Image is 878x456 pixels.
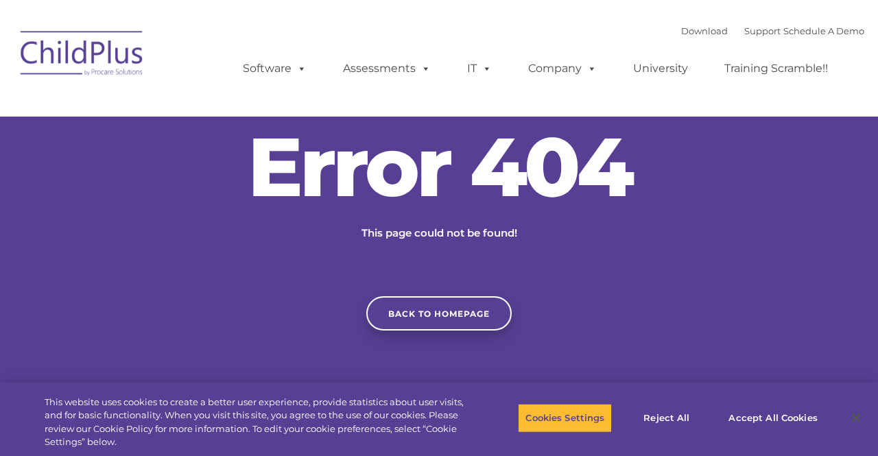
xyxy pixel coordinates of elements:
[518,404,612,433] button: Cookies Settings
[14,21,151,90] img: ChildPlus by Procare Solutions
[783,25,864,36] a: Schedule A Demo
[619,55,702,82] a: University
[233,125,645,208] h2: Error 404
[624,404,709,433] button: Reject All
[721,404,824,433] button: Accept All Cookies
[329,55,444,82] a: Assessments
[681,25,864,36] font: |
[366,296,512,331] a: Back to homepage
[453,55,506,82] a: IT
[295,225,583,241] p: This page could not be found!
[45,396,483,449] div: This website uses cookies to create a better user experience, provide statistics about user visit...
[229,55,320,82] a: Software
[841,403,871,433] button: Close
[514,55,610,82] a: Company
[744,25,781,36] a: Support
[681,25,728,36] a: Download
[711,55,842,82] a: Training Scramble!!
